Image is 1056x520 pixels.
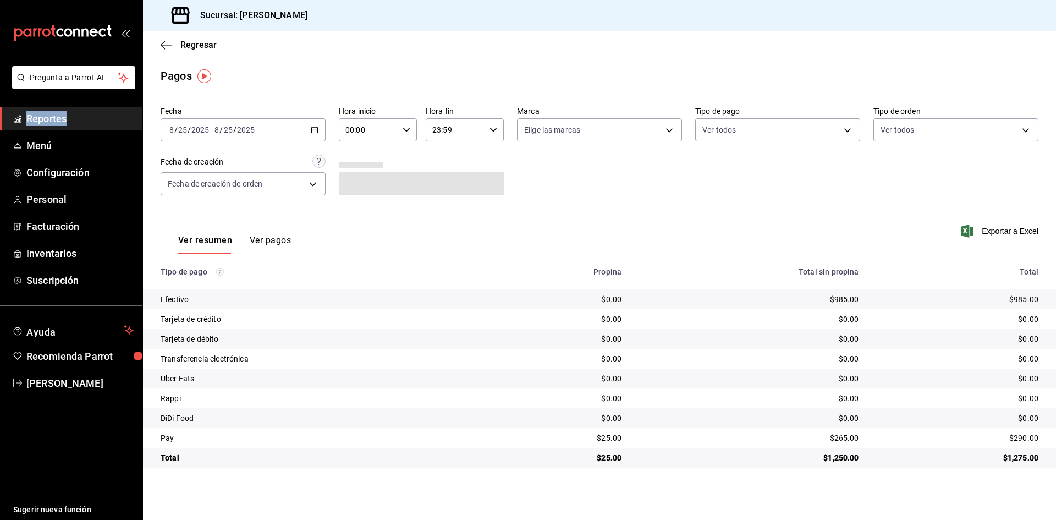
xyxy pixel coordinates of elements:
[223,125,233,134] input: --
[168,178,262,189] span: Fecha de creación de orden
[873,107,1038,115] label: Tipo de orden
[639,267,859,276] div: Total sin propina
[639,413,859,424] div: $0.00
[695,107,860,115] label: Tipo de pago
[524,124,580,135] span: Elige las marcas
[517,107,682,115] label: Marca
[426,107,504,115] label: Hora fin
[639,314,859,325] div: $0.00
[233,125,237,134] span: /
[26,376,134,391] span: [PERSON_NAME]
[877,373,1038,384] div: $0.00
[161,452,482,463] div: Total
[877,333,1038,344] div: $0.00
[877,393,1038,404] div: $0.00
[500,452,621,463] div: $25.00
[178,235,291,254] div: navigation tabs
[881,124,914,135] span: Ver todos
[191,9,307,22] h3: Sucursal: [PERSON_NAME]
[500,413,621,424] div: $0.00
[877,353,1038,364] div: $0.00
[639,433,859,444] div: $265.00
[26,273,134,288] span: Suscripción
[639,373,859,384] div: $0.00
[877,433,1038,444] div: $290.00
[877,267,1038,276] div: Total
[180,40,217,50] span: Regresar
[161,413,482,424] div: DiDi Food
[178,125,188,134] input: --
[500,314,621,325] div: $0.00
[877,314,1038,325] div: $0.00
[26,138,134,153] span: Menú
[963,225,1038,238] button: Exportar a Excel
[237,125,255,134] input: ----
[161,267,482,276] div: Tipo de pago
[161,373,482,384] div: Uber Eats
[500,393,621,404] div: $0.00
[702,124,736,135] span: Ver todos
[169,125,174,134] input: --
[26,165,134,180] span: Configuración
[250,235,291,254] button: Ver pagos
[214,125,219,134] input: --
[219,125,223,134] span: /
[161,107,326,115] label: Fecha
[12,66,135,89] button: Pregunta a Parrot AI
[161,40,217,50] button: Regresar
[191,125,210,134] input: ----
[639,294,859,305] div: $985.00
[500,373,621,384] div: $0.00
[500,294,621,305] div: $0.00
[30,72,118,84] span: Pregunta a Parrot AI
[877,294,1038,305] div: $985.00
[639,353,859,364] div: $0.00
[26,246,134,261] span: Inventarios
[339,107,417,115] label: Hora inicio
[26,349,134,364] span: Recomienda Parrot
[8,80,135,91] a: Pregunta a Parrot AI
[161,156,223,168] div: Fecha de creación
[161,333,482,344] div: Tarjeta de débito
[877,413,1038,424] div: $0.00
[161,314,482,325] div: Tarjeta de crédito
[13,504,134,516] span: Sugerir nueva función
[216,268,224,276] svg: Los pagos realizados con Pay y otras terminales son montos brutos.
[161,294,482,305] div: Efectivo
[161,433,482,444] div: Pay
[500,333,621,344] div: $0.00
[161,353,482,364] div: Transferencia electrónica
[500,267,621,276] div: Propina
[639,393,859,404] div: $0.00
[26,111,134,126] span: Reportes
[197,69,211,83] img: Tooltip marker
[211,125,213,134] span: -
[161,68,192,84] div: Pagos
[121,29,130,37] button: open_drawer_menu
[174,125,178,134] span: /
[26,324,119,337] span: Ayuda
[877,452,1038,463] div: $1,275.00
[26,192,134,207] span: Personal
[26,219,134,234] span: Facturación
[639,452,859,463] div: $1,250.00
[639,333,859,344] div: $0.00
[188,125,191,134] span: /
[178,235,232,254] button: Ver resumen
[161,393,482,404] div: Rappi
[500,433,621,444] div: $25.00
[500,353,621,364] div: $0.00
